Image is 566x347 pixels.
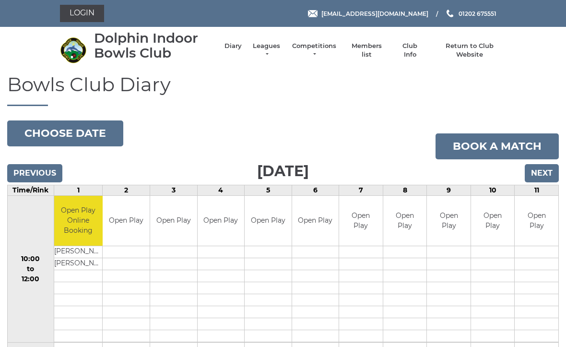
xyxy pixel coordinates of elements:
[103,196,150,246] td: Open Play
[515,185,559,195] td: 11
[7,74,559,106] h1: Bowls Club Diary
[515,196,558,246] td: Open Play
[292,196,339,246] td: Open Play
[459,10,496,17] span: 01202 675551
[383,185,427,195] td: 8
[150,196,197,246] td: Open Play
[54,196,103,246] td: Open Play Online Booking
[197,185,245,195] td: 4
[54,246,103,258] td: [PERSON_NAME]
[103,185,150,195] td: 2
[346,42,386,59] a: Members list
[339,196,383,246] td: Open Play
[60,5,104,22] a: Login
[245,185,292,195] td: 5
[224,42,242,50] a: Diary
[434,42,506,59] a: Return to Club Website
[308,9,428,18] a: Email [EMAIL_ADDRESS][DOMAIN_NAME]
[291,42,337,59] a: Competitions
[54,258,103,270] td: [PERSON_NAME]
[251,42,282,59] a: Leagues
[198,196,245,246] td: Open Play
[427,185,471,195] td: 9
[383,196,427,246] td: Open Play
[427,196,471,246] td: Open Play
[7,164,62,182] input: Previous
[292,185,339,195] td: 6
[471,196,515,246] td: Open Play
[8,195,54,343] td: 10:00 to 12:00
[445,9,496,18] a: Phone us 01202 675551
[436,133,559,159] a: Book a match
[245,196,292,246] td: Open Play
[447,10,453,17] img: Phone us
[150,185,197,195] td: 3
[396,42,424,59] a: Club Info
[94,31,215,60] div: Dolphin Indoor Bowls Club
[339,185,383,195] td: 7
[7,120,123,146] button: Choose date
[308,10,318,17] img: Email
[321,10,428,17] span: [EMAIL_ADDRESS][DOMAIN_NAME]
[60,37,86,63] img: Dolphin Indoor Bowls Club
[8,185,54,195] td: Time/Rink
[471,185,515,195] td: 10
[525,164,559,182] input: Next
[54,185,103,195] td: 1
